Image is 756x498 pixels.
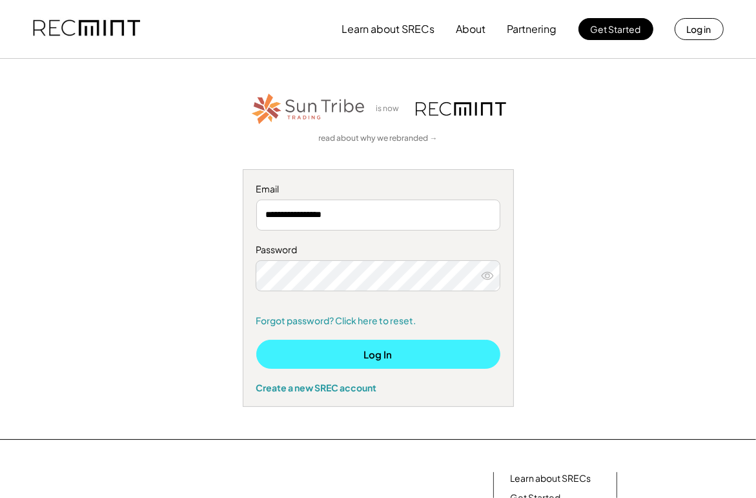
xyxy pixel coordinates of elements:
button: Get Started [578,18,653,40]
button: Log in [675,18,724,40]
img: recmint-logotype%403x.png [33,7,140,51]
div: Password [256,244,500,256]
a: Learn about SRECs [510,472,591,485]
img: recmint-logotype%403x.png [416,102,506,116]
a: read about why we rebranded → [319,133,438,144]
div: Email [256,183,500,196]
div: is now [373,103,409,114]
button: Log In [256,340,500,369]
button: Partnering [507,16,557,42]
div: Create a new SREC account [256,382,500,393]
img: STT_Horizontal_Logo%2B-%2BColor.png [250,91,367,127]
button: Learn about SRECs [342,16,435,42]
a: Forgot password? Click here to reset. [256,315,500,327]
button: About [456,16,486,42]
